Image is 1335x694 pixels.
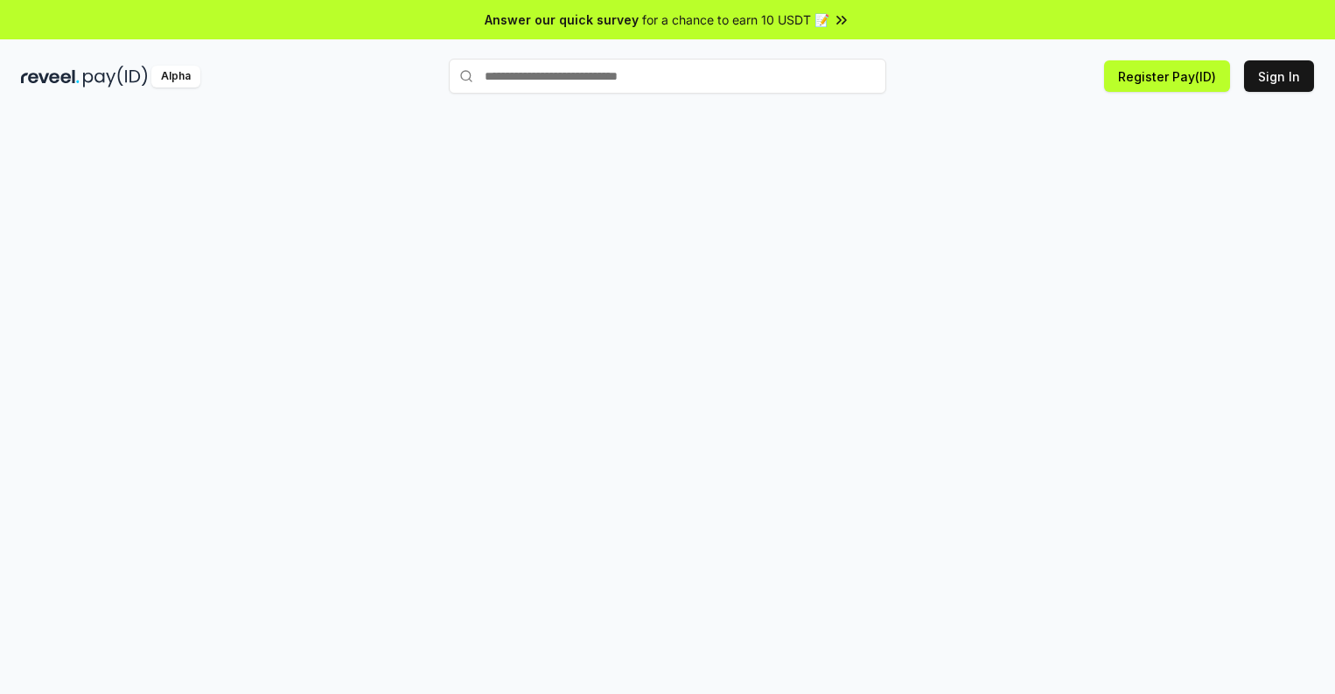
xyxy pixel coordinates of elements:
[21,66,80,88] img: reveel_dark
[1104,60,1230,92] button: Register Pay(ID)
[642,11,829,29] span: for a chance to earn 10 USDT 📝
[1244,60,1314,92] button: Sign In
[151,66,200,88] div: Alpha
[83,66,148,88] img: pay_id
[485,11,639,29] span: Answer our quick survey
